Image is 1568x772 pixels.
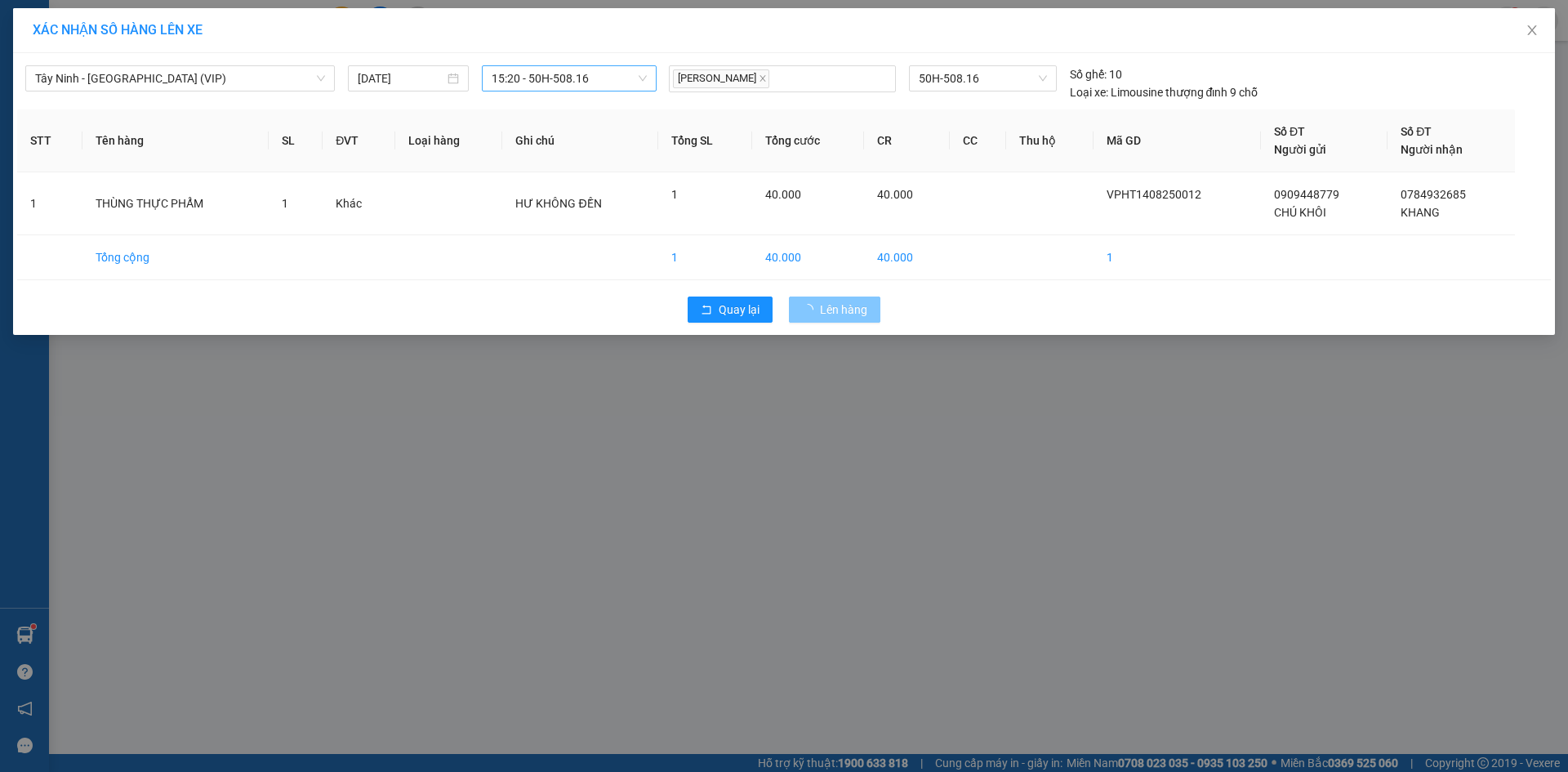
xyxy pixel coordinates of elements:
[765,188,801,201] span: 40.000
[802,304,820,315] span: loading
[1509,8,1555,54] button: Close
[1274,143,1326,156] span: Người gửi
[1006,109,1094,172] th: Thu hộ
[269,109,323,172] th: SL
[515,197,601,210] span: HƯ KHÔNG ĐỀN
[1401,125,1432,138] span: Số ĐT
[950,109,1006,172] th: CC
[1401,206,1440,219] span: KHANG
[323,109,395,172] th: ĐVT
[864,235,950,280] td: 40.000
[1094,109,1261,172] th: Mã GD
[82,109,268,172] th: Tên hàng
[1107,188,1201,201] span: VPHT1408250012
[1274,188,1339,201] span: 0909448779
[82,235,268,280] td: Tổng cộng
[1274,125,1305,138] span: Số ĐT
[1401,143,1463,156] span: Người nhận
[492,66,647,91] span: 15:20 - 50H-508.16
[673,69,769,88] span: [PERSON_NAME]
[658,235,752,280] td: 1
[759,74,767,83] span: close
[17,109,82,172] th: STT
[658,109,752,172] th: Tổng SL
[1401,188,1466,201] span: 0784932685
[1070,65,1122,83] div: 10
[919,66,1046,91] span: 50H-508.16
[1070,83,1258,101] div: Limousine thượng đỉnh 9 chỗ
[701,304,712,317] span: rollback
[789,297,880,323] button: Lên hàng
[877,188,913,201] span: 40.000
[688,297,773,323] button: rollbackQuay lại
[752,109,864,172] th: Tổng cước
[820,301,867,319] span: Lên hàng
[1526,24,1539,37] span: close
[719,301,759,319] span: Quay lại
[282,197,288,210] span: 1
[1274,206,1326,219] span: CHÚ KHÔI
[502,109,657,172] th: Ghi chú
[35,66,325,91] span: Tây Ninh - Sài Gòn (VIP)
[358,69,444,87] input: 14/08/2025
[395,109,503,172] th: Loại hàng
[17,172,82,235] td: 1
[671,188,678,201] span: 1
[82,172,268,235] td: THÙNG THỰC PHẨM
[1094,235,1261,280] td: 1
[323,172,395,235] td: Khác
[1070,65,1107,83] span: Số ghế:
[33,22,203,38] span: XÁC NHẬN SỐ HÀNG LÊN XE
[864,109,950,172] th: CR
[752,235,864,280] td: 40.000
[1070,83,1108,101] span: Loại xe:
